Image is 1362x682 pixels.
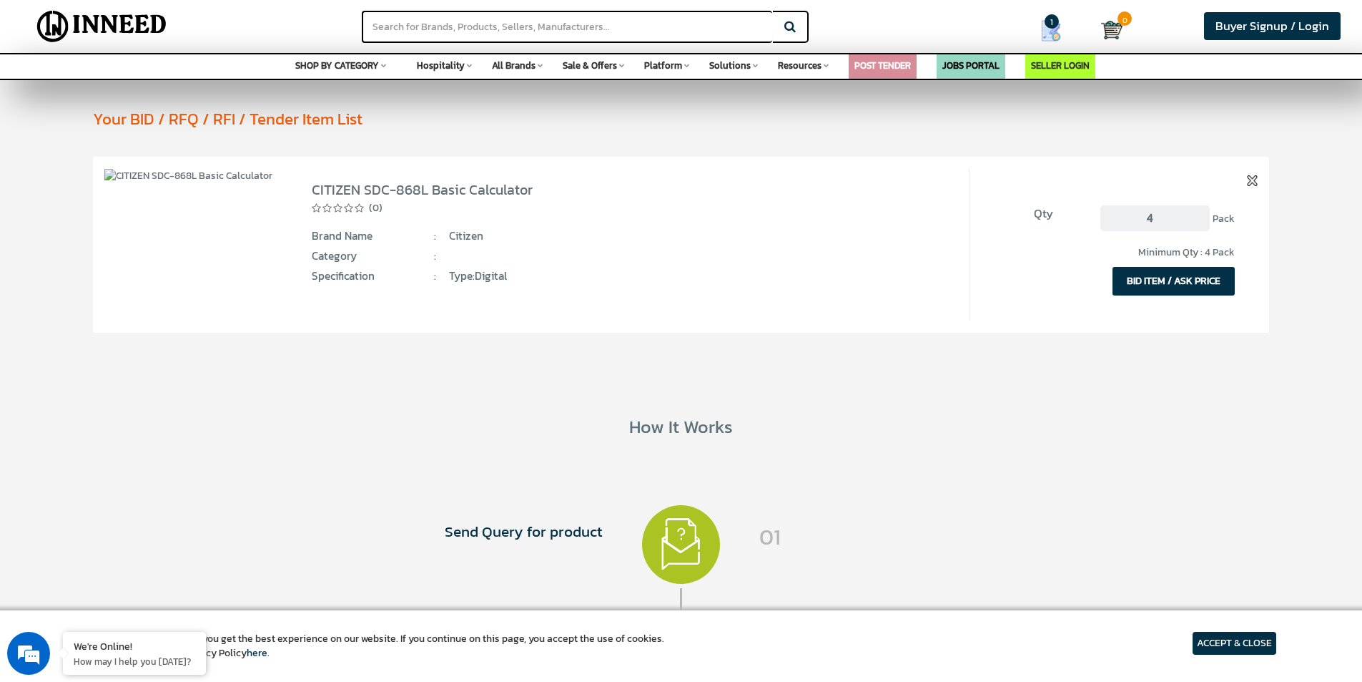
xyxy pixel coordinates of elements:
span: Brand Name [312,228,436,244]
div: We're Online! [74,639,195,653]
a: JOBS PORTAL [942,59,1000,72]
a: CITIZEN SDC-868L Basic Calculator [312,179,533,200]
img: Inneed.Market [25,9,179,44]
a: Cart 0 [1101,14,1115,46]
article: We use cookies to ensure you get the best experience on our website. If you continue on this page... [86,632,664,661]
div: How It Works [27,414,1335,439]
img: CITIZEN SDC-868L Basic Calculator [104,169,272,183]
span: Platform [644,59,682,72]
span: SHOP BY CATEGORY [295,59,379,72]
span: Send Query for product [289,521,603,542]
p: How may I help you today? [74,655,195,668]
img: 1.svg [642,505,721,584]
span: : [434,248,436,264]
span: Pack [1213,211,1235,226]
img: inneed-close-icon.png [1247,175,1258,186]
span: : [434,228,436,244]
a: my Quotes 1 [1012,14,1101,47]
span: Buyer Signup / Login [1215,17,1329,35]
div: Minimum Qty : 4 Pack [992,245,1235,260]
span: All Brands [492,59,536,72]
div: Your BID / RFQ / RFI / Tender Item List [93,107,1335,130]
span: Citizen [449,228,822,244]
button: BID ITEM / ASK PRICE [1112,267,1235,296]
span: Hospitality [417,59,465,72]
span: Sale & Offers [563,59,617,72]
article: ACCEPT & CLOSE [1193,632,1276,655]
span: Specification [312,268,436,284]
input: Search for Brands, Products, Sellers, Manufacturers... [362,11,772,43]
a: POST TENDER [854,59,911,72]
span: 1 [1045,14,1059,29]
span: Category [312,248,436,264]
span: : [434,268,436,284]
span: Qty [992,205,1053,223]
img: Cart [1101,19,1122,41]
a: Buyer Signup / Login [1204,12,1341,40]
span: Type:Digital [449,268,822,284]
span: Resources [778,59,821,72]
img: Show My Quotes [1040,20,1062,42]
span: Solutions [709,59,751,72]
span: 01 [759,521,1073,552]
a: SELLER LOGIN [1031,59,1090,72]
span: (0) [369,201,383,215]
span: 0 [1117,11,1132,26]
a: here [247,646,267,661]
